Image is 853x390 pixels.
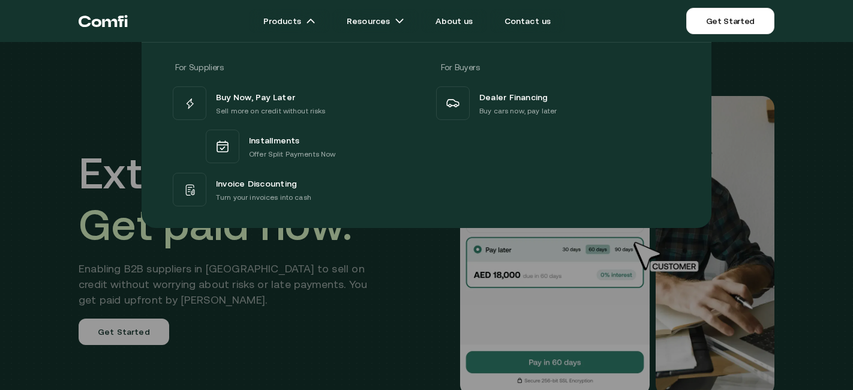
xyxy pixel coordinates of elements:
[434,84,683,122] a: Dealer FinancingBuy cars now, pay later
[306,16,316,26] img: arrow icons
[249,148,335,160] p: Offer Split Payments Now
[421,9,487,33] a: About us
[170,84,419,122] a: Buy Now, Pay LaterSell more on credit without risks
[175,62,223,72] span: For Suppliers
[441,62,480,72] span: For Buyers
[479,105,557,117] p: Buy cars now, pay later
[332,9,419,33] a: Resourcesarrow icons
[249,133,300,148] span: Installments
[686,8,774,34] a: Get Started
[216,176,297,191] span: Invoice Discounting
[170,122,419,170] a: InstallmentsOffer Split Payments Now
[395,16,404,26] img: arrow icons
[216,89,295,105] span: Buy Now, Pay Later
[249,9,330,33] a: Productsarrow icons
[170,170,419,209] a: Invoice DiscountingTurn your invoices into cash
[479,89,548,105] span: Dealer Financing
[216,191,311,203] p: Turn your invoices into cash
[79,3,128,39] a: Return to the top of the Comfi home page
[216,105,326,117] p: Sell more on credit without risks
[490,9,566,33] a: Contact us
